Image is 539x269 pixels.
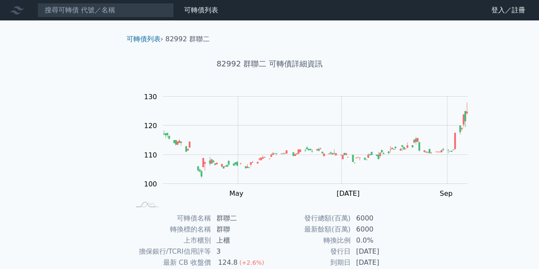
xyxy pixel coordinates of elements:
[144,93,157,101] tspan: 130
[127,35,161,43] a: 可轉債列表
[337,189,360,197] tspan: [DATE]
[351,246,409,257] td: [DATE]
[37,3,174,17] input: 搜尋可轉債 代號／名稱
[165,34,210,44] li: 82992 群聯二
[484,3,532,17] a: 登入／註冊
[270,246,351,257] td: 發行日
[139,93,480,198] g: Chart
[239,259,264,266] span: (+2.6%)
[270,213,351,224] td: 發行總額(百萬)
[130,246,211,257] td: 擔保銀行/TCRI信用評等
[127,34,163,44] li: ›
[270,224,351,235] td: 最新餘額(百萬)
[211,213,270,224] td: 群聯二
[351,235,409,246] td: 0.0%
[144,180,157,188] tspan: 100
[270,257,351,268] td: 到期日
[351,257,409,268] td: [DATE]
[144,122,157,130] tspan: 120
[216,258,239,268] div: 124.8
[120,58,420,70] h1: 82992 群聯二 可轉債詳細資訊
[229,189,243,197] tspan: May
[351,213,409,224] td: 6000
[211,235,270,246] td: 上櫃
[270,235,351,246] td: 轉換比例
[211,224,270,235] td: 群聯
[130,213,211,224] td: 可轉債名稱
[130,235,211,246] td: 上市櫃別
[144,151,157,159] tspan: 110
[440,189,453,197] tspan: Sep
[211,246,270,257] td: 3
[130,224,211,235] td: 轉換標的名稱
[130,257,211,268] td: 最新 CB 收盤價
[351,224,409,235] td: 6000
[184,6,218,14] a: 可轉債列表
